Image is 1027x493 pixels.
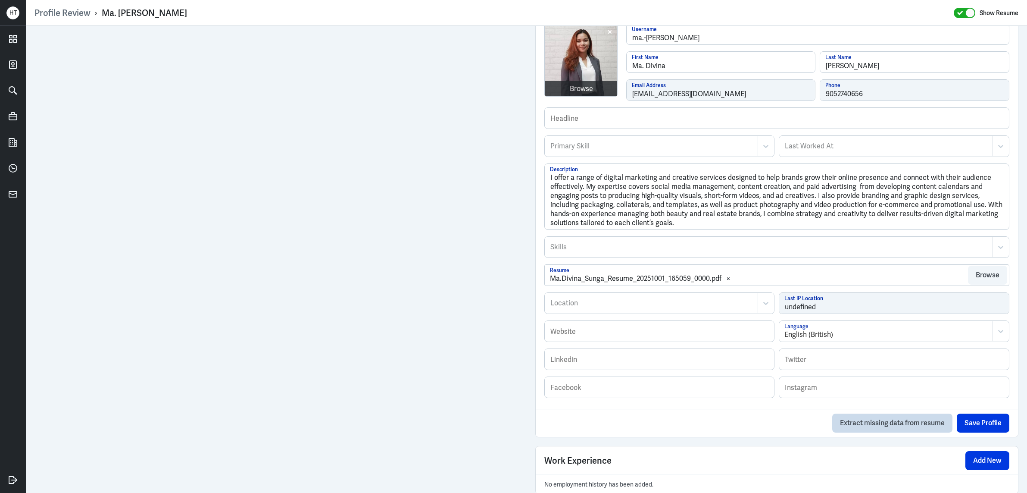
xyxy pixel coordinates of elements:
input: Instagram [779,377,1009,398]
div: Ma. [PERSON_NAME] [102,7,187,19]
input: Headline [545,108,1009,129]
button: Add New [965,451,1009,470]
input: Username [627,24,1009,44]
input: Last IP Location [779,293,1009,314]
input: Last Name [820,52,1009,72]
iframe: https://ppcdn.hiredigital.com/register/770014b5/resumes/603659345/Ma.Divina_Sunga_Resume_20251001... [34,35,518,484]
textarea: I offer a range of digital marketing and creative services designed to help brands grow their onl... [545,164,1009,229]
label: Show Resume [980,7,1018,19]
input: Phone [820,80,1009,100]
div: Browse [570,84,593,94]
div: Ma.Divina_Sunga_Resume_20251001_165059_0000.pdf [550,273,721,284]
button: Save Profile [957,414,1009,433]
input: First Name [627,52,815,72]
input: Email Address [627,80,815,100]
input: Website [545,321,774,342]
input: Twitter [779,349,1009,370]
p: No employment history has been added. [544,479,1010,490]
input: Facebook [545,377,774,398]
img: FB_IMG_1758988893595.jpg [545,24,618,97]
input: Linkedin [545,349,774,370]
div: H T [6,6,19,19]
button: Browse [968,266,1007,285]
a: Profile Review [34,7,91,19]
p: › [91,7,102,19]
span: Work Experience [544,454,612,467]
button: Extract missing data from resume [832,414,952,433]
